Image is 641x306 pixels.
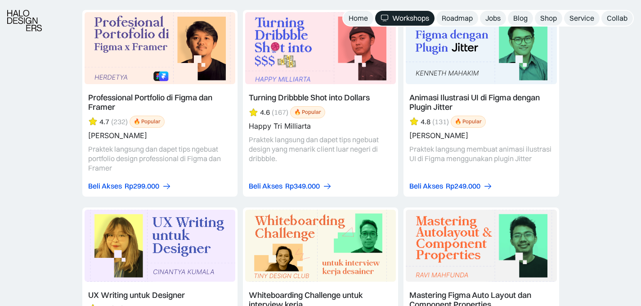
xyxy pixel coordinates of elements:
[446,181,480,191] div: Rp249.000
[125,181,159,191] div: Rp299.000
[508,11,533,26] a: Blog
[392,13,429,23] div: Workshops
[343,11,373,26] a: Home
[409,181,443,191] div: Beli Akses
[249,181,282,191] div: Beli Akses
[88,181,122,191] div: Beli Akses
[249,181,332,191] a: Beli AksesRp349.000
[442,13,473,23] div: Roadmap
[540,13,557,23] div: Shop
[480,11,506,26] a: Jobs
[569,13,594,23] div: Service
[564,11,600,26] a: Service
[513,13,528,23] div: Blog
[349,13,368,23] div: Home
[88,181,171,191] a: Beli AksesRp299.000
[436,11,478,26] a: Roadmap
[485,13,501,23] div: Jobs
[535,11,562,26] a: Shop
[409,181,493,191] a: Beli AksesRp249.000
[375,11,435,26] a: Workshops
[607,13,628,23] div: Collab
[285,181,320,191] div: Rp349.000
[601,11,633,26] a: Collab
